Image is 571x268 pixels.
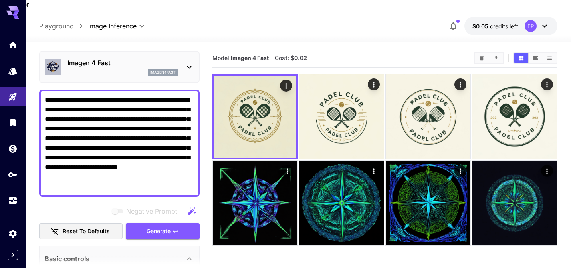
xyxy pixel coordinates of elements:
[45,55,194,79] div: Imagen 4 Fastimagen4fast
[454,78,466,90] div: Actions
[67,58,178,68] p: Imagen 4 Fast
[8,40,18,50] div: Home
[489,53,503,63] button: Download All
[271,53,273,63] p: ·
[8,144,18,154] div: Wallet
[472,161,557,245] img: Z
[150,70,176,75] p: imagen4fast
[454,165,466,177] div: Actions
[386,161,470,245] img: AIqgrgZslQoDAAAAAElFTkSuQmCC
[231,54,269,61] b: Imagen 4 Fast
[88,21,137,31] span: Image Inference
[8,228,18,238] div: Settings
[8,66,18,76] div: Models
[543,53,557,63] button: Show media in list view
[212,54,269,61] span: Model:
[294,54,307,61] b: 0.02
[280,80,292,92] div: Actions
[39,223,123,240] button: Reset to defaults
[475,53,489,63] button: Clear All
[368,165,380,177] div: Actions
[39,21,74,31] a: Playground
[541,165,553,177] div: Actions
[8,196,18,206] div: Usage
[126,223,200,240] button: Generate
[147,226,171,236] span: Generate
[514,53,528,63] button: Show media in grid view
[275,54,307,61] span: Cost: $
[8,118,18,128] div: Library
[281,165,293,177] div: Actions
[368,78,380,90] div: Actions
[126,206,177,216] span: Negative Prompt
[213,161,297,245] img: AFXWZpIGmoFcAAAAAElFTkSuQmCC
[490,23,518,30] span: credits left
[8,250,18,260] button: Expand sidebar
[39,21,88,31] nav: breadcrumb
[299,161,384,245] img: omJgiNm1aQQAAAABJRU5ErkJggg==
[45,254,89,264] p: Basic controls
[8,170,18,180] div: API Keys
[529,53,543,63] button: Show media in video view
[464,17,557,35] button: $0.05EP
[299,74,384,159] img: HJgxIdT62qMAAAAASUVORK5CYII=
[541,78,553,90] div: Actions
[8,89,18,99] div: Playground
[472,22,518,30] div: $0.05
[472,74,557,159] img: 2Q==
[472,23,490,30] span: $0.05
[525,20,537,32] div: EP
[513,52,557,64] div: Show media in grid viewShow media in video viewShow media in list view
[386,74,470,159] img: h8QlMTD5RBAYwAAAABJRU5ErkJggg==
[214,76,296,158] img: Jl2zkYWRg6Gp28DH2WfFsDXHO54LZhjHk77f9f4a8KfUuUwAAAAAElFTkSuQmCC
[110,206,184,216] span: Negative prompts are not compatible with the selected model.
[474,52,504,64] div: Clear AllDownload All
